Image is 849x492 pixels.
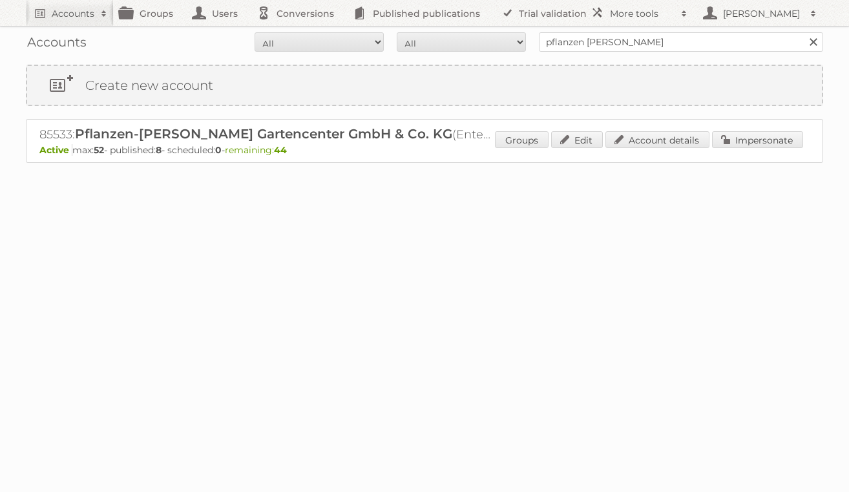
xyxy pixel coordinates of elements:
a: Account details [605,131,709,148]
span: remaining: [225,144,287,156]
strong: 44 [274,144,287,156]
span: Active [39,144,72,156]
a: Groups [495,131,549,148]
a: Create new account [27,66,822,105]
h2: 85533: (Enterprise 52) [39,126,492,143]
a: Edit [551,131,603,148]
h2: More tools [610,7,675,20]
p: max: - published: - scheduled: - [39,144,810,156]
strong: 0 [215,144,222,156]
span: Pflanzen-[PERSON_NAME] Gartencenter GmbH & Co. KG [75,126,452,142]
h2: Accounts [52,7,94,20]
strong: 8 [156,144,162,156]
strong: 52 [94,144,104,156]
h2: [PERSON_NAME] [720,7,804,20]
a: Impersonate [712,131,803,148]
